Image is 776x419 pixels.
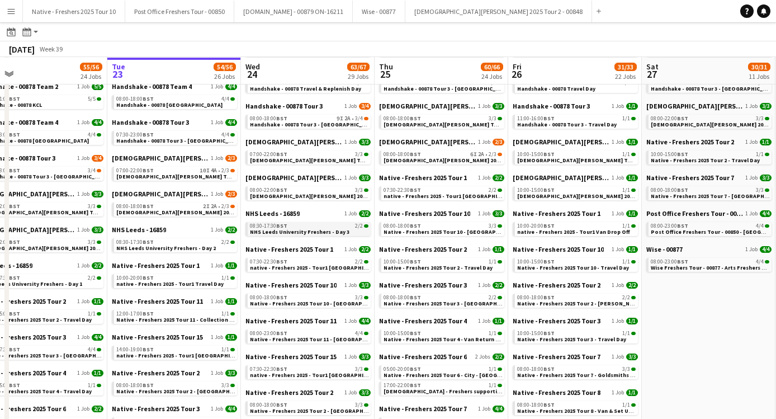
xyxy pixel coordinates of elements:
a: 10:00-15:00BST1/1Handshake - 00878 Travel Day [517,79,636,92]
span: 3/4 [359,103,371,110]
span: BST [143,131,154,138]
button: Post Office Freshers Tour - 00850 [125,1,234,22]
div: [DEMOGRAPHIC_DATA][PERSON_NAME] 2025 Tour 2 - 008481 Job1/110:00-15:00BST1/1[DEMOGRAPHIC_DATA][PE... [513,173,638,209]
a: Native - Freshers 2025 Tour 21 Job1/1 [379,245,504,253]
span: BST [410,186,421,194]
span: 08:00-18:00 [384,223,421,229]
span: 2A [344,116,351,121]
span: Lady Garden 2025 Tour 2 - 00848 - Manchester Metropolitan University [250,192,465,200]
span: 07:30-22:30 [384,187,421,193]
a: [DEMOGRAPHIC_DATA][PERSON_NAME] 2025 Tour 2 - 008481 Job3/3 [245,173,371,182]
span: Native - Freshers 2025 Tour 1 [379,173,467,182]
a: [DEMOGRAPHIC_DATA][PERSON_NAME] 2025 Tour 1 - 008481 Job3/3 [245,138,371,146]
span: BST [9,95,20,102]
span: 10:00-15:00 [517,187,555,193]
span: BST [143,167,154,174]
span: 10:00-15:00 [651,152,688,157]
a: 08:00-22:00BST3/3[DEMOGRAPHIC_DATA][PERSON_NAME] 2025 Tour 2 - 00848 - [GEOGRAPHIC_DATA] [651,115,769,128]
a: 10:00-20:00BST1/1native - Freshers 2025 - Tour1 Van Drop Off [517,222,636,235]
a: [DEMOGRAPHIC_DATA][PERSON_NAME] 2025 Tour 2 - 008481 Job2/3 [379,138,504,146]
div: Native - Freshers 2025 Tour 11 Job2/207:30-22:30BST2/2native - Freshers 2025 - Tour1 [GEOGRAPHIC_... [245,245,371,281]
span: 1 Job [211,191,223,197]
span: 08:00-18:00 [250,116,287,121]
span: Wise - 00877 [646,245,683,253]
span: 3/3 [92,227,103,233]
a: 08:00-22:00BST3/3[DEMOGRAPHIC_DATA][PERSON_NAME] 2025 Tour 2 - 00848 - [GEOGRAPHIC_DATA] [250,186,368,199]
span: BST [677,115,688,122]
span: Handshake - 00878 Tour 3 [245,102,323,110]
span: 3/4 [92,155,103,162]
span: 3/3 [489,116,496,121]
span: BST [143,203,154,210]
span: Native - Freshers 2025 Tour 2 [646,138,734,146]
a: 10:00-15:00BST1/1Native - Freshers 2025 Tour 2 - Travel Day [651,150,769,163]
div: [DEMOGRAPHIC_DATA][PERSON_NAME] 2025 Tour 2 - 008481 Job2/308:00-18:00BST6I2A•2/3[DEMOGRAPHIC_DAT... [379,138,504,173]
a: [DEMOGRAPHIC_DATA][PERSON_NAME] 2025 Tour 2 - 008481 Job1/1 [513,173,638,182]
span: Native - Freshers 2025 Tour 7 [646,173,734,182]
a: 07:30-22:30BST2/2native - Freshers 2025 - Tour1 [GEOGRAPHIC_DATA] [384,186,502,199]
span: Handshake - 00878 Team 4 [112,82,192,91]
span: 1 Job [211,119,223,126]
span: 1/1 [622,152,630,157]
span: 1 Job [478,139,490,145]
span: 2/2 [359,246,371,253]
span: Lady Garden Tour 1 - 00848 - Travel Day [517,157,692,164]
span: 3/3 [493,103,504,110]
span: Native - Freshers 2025 Tour 1 [513,209,600,218]
span: BST [9,238,20,246]
a: [DEMOGRAPHIC_DATA][PERSON_NAME] 2025 Tour 1 - 008481 Job2/3 [112,154,237,162]
span: 2/2 [221,239,229,245]
span: BST [677,150,688,158]
span: 1 Job [745,103,758,110]
span: 4/4 [756,223,764,229]
span: BST [276,222,287,229]
a: 08:00-18:00BST3/3Native - Freshers 2025 Tour 7 - [GEOGRAPHIC_DATA] London Day 1 [651,186,769,199]
span: Lady Garden Tour 1 - 00848 - University of Leicester [116,173,319,180]
span: 1/1 [622,80,630,86]
span: 3/3 [493,210,504,217]
span: 1 Job [211,227,223,233]
span: Lady Garden Tour 1 - 00848 - University of Nottingham [250,157,453,164]
span: 3/3 [489,223,496,229]
a: 08:30-17:30BST2/2NHS Leeds University Freshers - Day 3 [250,222,368,235]
div: NHS Leeds - 168591 Job2/208:30-17:30BST2/2NHS Leeds University Freshers - Day 2 [112,225,237,261]
a: 08:00-18:00BST3/3Native - Freshers 2025 Tour 10 - [GEOGRAPHIC_DATA] [384,222,502,235]
span: 3/3 [355,187,363,193]
a: Handshake - 00878 Tour 31 Job1/1 [513,102,638,110]
span: Lady Garden 2025 Tour 2 - 00848 - Newcastle University [384,157,599,164]
a: Native - Freshers 2025 Tour 21 Job1/1 [646,138,772,146]
span: BST [276,186,287,194]
span: Lady Garden 2025 Tour 1 - 00848 [112,154,209,162]
a: 08:00-18:00BST6I2A•2/3[DEMOGRAPHIC_DATA][PERSON_NAME] 2025 Tour 2 - 00848 - [GEOGRAPHIC_DATA] [384,150,502,163]
span: 9I [337,116,343,121]
a: [DEMOGRAPHIC_DATA][PERSON_NAME] 2025 Tour 2 - 008481 Job3/3 [646,102,772,110]
a: 07:30-23:00BST4/4Handshake - 00878 Tour 3 - [GEOGRAPHIC_DATA] [116,131,235,144]
div: Native - Freshers 2025 Tour 101 Job3/308:00-18:00BST3/3Native - Freshers 2025 Tour 10 - [GEOGRAPH... [379,209,504,245]
a: Wise - 008771 Job4/4 [646,245,772,253]
span: 4/4 [221,96,229,102]
div: [DEMOGRAPHIC_DATA][PERSON_NAME] 2025 Tour 2 - 008481 Job3/308:00-22:00BST3/3[DEMOGRAPHIC_DATA][PE... [245,173,371,209]
span: Handshake - 00878 Tour 3 [513,102,590,110]
div: Native - Freshers 2025 Tour 21 Job1/110:00-15:00BST1/1Native - Freshers 2025 Tour 2 - Travel Day [646,138,772,173]
span: 4/4 [88,132,96,138]
span: Lady Garden 2025 Tour 2 - 00848 [646,102,743,110]
span: NHS Leeds - 16859 [245,209,300,218]
span: 3/3 [359,139,371,145]
span: 3/4 [88,168,96,173]
span: BST [543,150,555,158]
span: 08:00-18:00 [116,96,154,102]
span: Lady Garden 2025 Tour 2 - 00848 [245,173,342,182]
div: NHS Leeds - 168591 Job2/208:30-17:30BST2/2NHS Leeds University Freshers - Day 3 [245,209,371,245]
button: [DEMOGRAPHIC_DATA][PERSON_NAME] 2025 Tour 2 - 00848 [405,1,592,22]
a: [DEMOGRAPHIC_DATA][PERSON_NAME] 2025 Tour 2 - 008481 Job2/3 [112,190,237,198]
span: Handshake - 00878 Tour 3 [112,118,189,126]
span: Lady Garden Tour 1 - 00848 - Cardiff University [384,121,586,128]
a: 08:00-23:00BST4/4Post Office Freshers Tour - 00850 - [GEOGRAPHIC_DATA] [651,222,769,235]
span: 08:00-18:00 [384,116,421,121]
span: 4/4 [221,132,229,138]
span: 2/2 [489,187,496,193]
a: 08:00-18:00BST3/3[DEMOGRAPHIC_DATA][PERSON_NAME] Tour 1 - 00848 - [GEOGRAPHIC_DATA] [384,115,502,128]
span: Lady Garden 2025 Tour 1 - 00848 [379,102,476,110]
span: Handshake - 00878 Tour 3 - Leeds University [116,137,244,144]
span: Lady Garden 2025 Tour 2 - 00848 [112,190,209,198]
